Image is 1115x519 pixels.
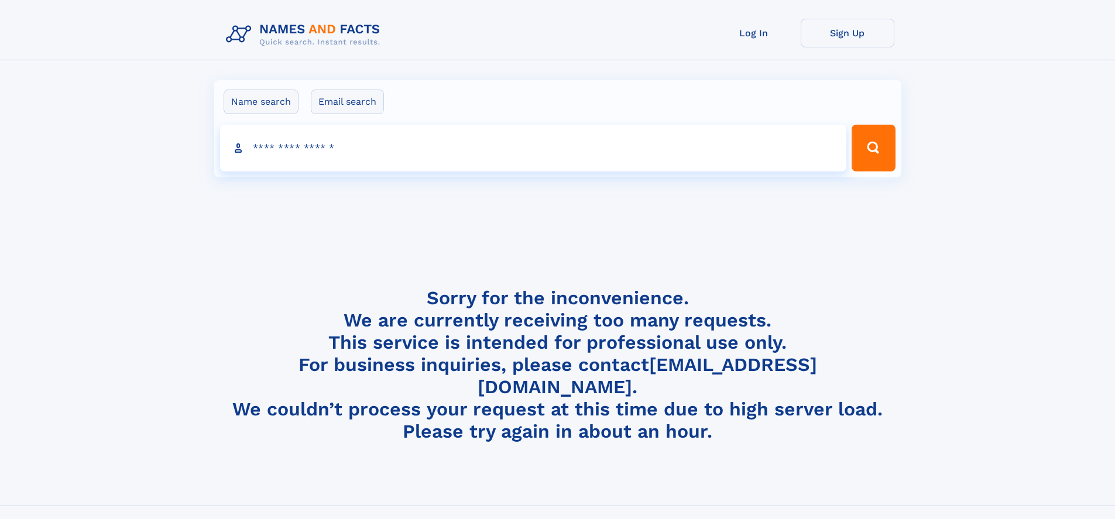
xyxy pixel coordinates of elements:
[801,19,894,47] a: Sign Up
[221,19,390,50] img: Logo Names and Facts
[311,90,384,114] label: Email search
[707,19,801,47] a: Log In
[221,287,894,443] h4: Sorry for the inconvenience. We are currently receiving too many requests. This service is intend...
[478,353,817,398] a: [EMAIL_ADDRESS][DOMAIN_NAME]
[224,90,299,114] label: Name search
[220,125,847,171] input: search input
[852,125,895,171] button: Search Button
